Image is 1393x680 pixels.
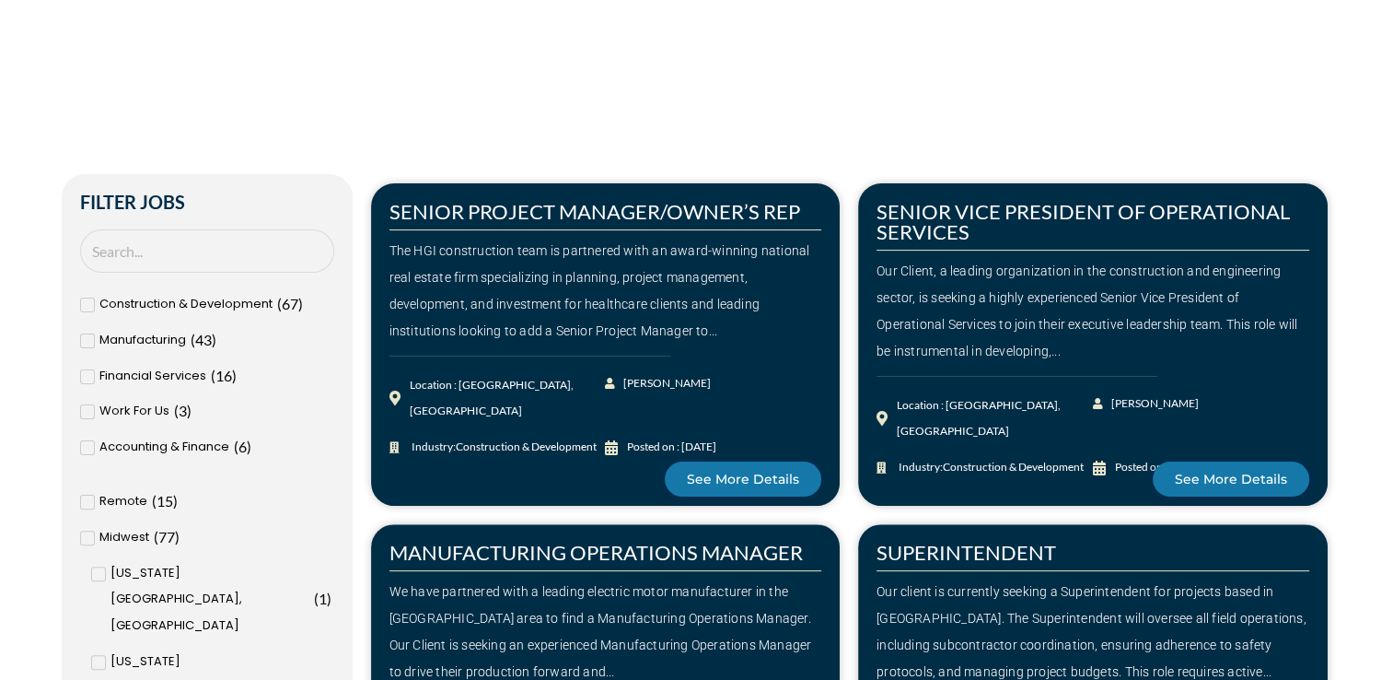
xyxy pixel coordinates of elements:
[173,492,178,510] span: )
[1153,462,1309,497] a: See More Details
[238,438,247,455] span: 6
[1093,391,1201,417] a: [PERSON_NAME]
[187,402,192,419] span: )
[456,440,597,453] span: Construction & Development
[154,528,158,545] span: (
[897,393,1093,446] div: Location : [GEOGRAPHIC_DATA], [GEOGRAPHIC_DATA]
[687,473,799,486] span: See More Details
[282,295,298,312] span: 67
[619,370,711,397] span: [PERSON_NAME]
[195,331,212,348] span: 43
[110,560,309,639] span: [US_STATE][GEOGRAPHIC_DATA], [GEOGRAPHIC_DATA]
[212,331,216,348] span: )
[876,199,1290,244] a: SENIOR VICE PRESIDENT OF OPERATIONAL SERVICES
[99,434,229,461] span: Accounting & Finance
[876,258,1309,364] div: Our Client, a leading organization in the construction and engineering sector, is seeking a highl...
[215,367,232,384] span: 16
[234,438,238,455] span: (
[158,528,175,545] span: 77
[277,295,282,312] span: (
[319,590,327,607] span: 1
[1107,391,1199,417] span: [PERSON_NAME]
[99,488,147,515] span: Remote
[99,363,206,390] span: Financial Services
[152,492,157,510] span: (
[665,462,821,497] a: See More Details
[1175,473,1287,486] span: See More Details
[314,590,319,607] span: (
[99,291,273,318] span: Construction & Development
[157,492,173,510] span: 15
[389,540,803,565] a: MANUFACTURING OPERATIONS MANAGER
[211,367,215,384] span: (
[99,398,169,425] span: Work For Us
[80,229,334,273] input: Search Job
[389,434,606,461] a: Industry:Construction & Development
[174,402,179,419] span: (
[179,402,187,419] span: 3
[389,238,822,344] div: The HGI construction team is partnered with an award-winning national real estate firm specializi...
[407,434,597,461] span: Industry:
[99,327,186,354] span: Manufacturing
[175,528,180,545] span: )
[191,331,195,348] span: (
[327,590,331,607] span: )
[80,193,334,211] h2: Filter Jobs
[410,372,606,426] div: Location : [GEOGRAPHIC_DATA], [GEOGRAPHIC_DATA]
[247,438,251,455] span: )
[876,540,1056,565] a: SUPERINTENDENT
[605,370,713,397] a: [PERSON_NAME]
[99,524,149,551] span: Midwest
[389,199,800,224] a: SENIOR PROJECT MANAGER/OWNER’S REP
[298,295,303,312] span: )
[627,434,716,461] div: Posted on : [DATE]
[232,367,237,384] span: )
